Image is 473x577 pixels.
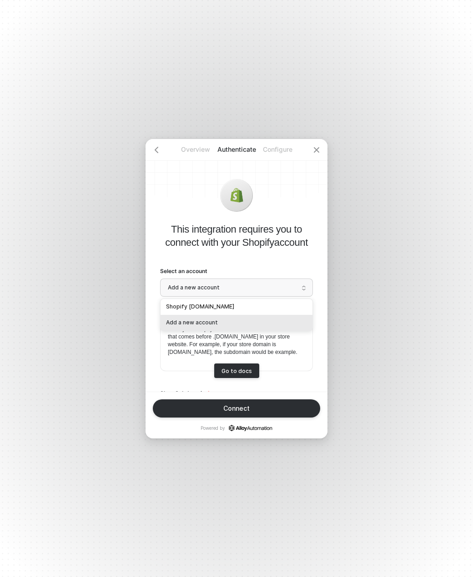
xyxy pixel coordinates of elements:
[160,389,313,397] label: Shop Subdomain
[161,299,312,315] div: Shopify pioneer-global-usa.myshopify.com
[229,188,244,203] img: icon
[153,399,320,418] button: Connect
[161,314,312,330] div: Add a new account
[166,303,307,311] div: Shopify [DOMAIN_NAME]
[313,146,320,154] span: icon-close
[214,363,259,378] a: Go to docs
[160,223,313,249] p: This integration requires you to connect with your Shopify account
[175,145,216,154] p: Overview
[216,145,257,154] p: Authenticate
[221,368,252,374] div: Go to docs
[229,425,272,431] a: icon-success
[168,325,305,356] p: Enter your Shopify store subdomain. This is the name that comes before .[DOMAIN_NAME] in your sto...
[168,281,305,294] span: Add a new account
[257,145,298,154] p: Configure
[201,425,272,431] p: Powered by
[223,405,250,412] div: Connect
[153,146,160,154] span: icon-arrow-left
[166,318,307,327] div: Add a new account
[160,267,313,275] label: Select an account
